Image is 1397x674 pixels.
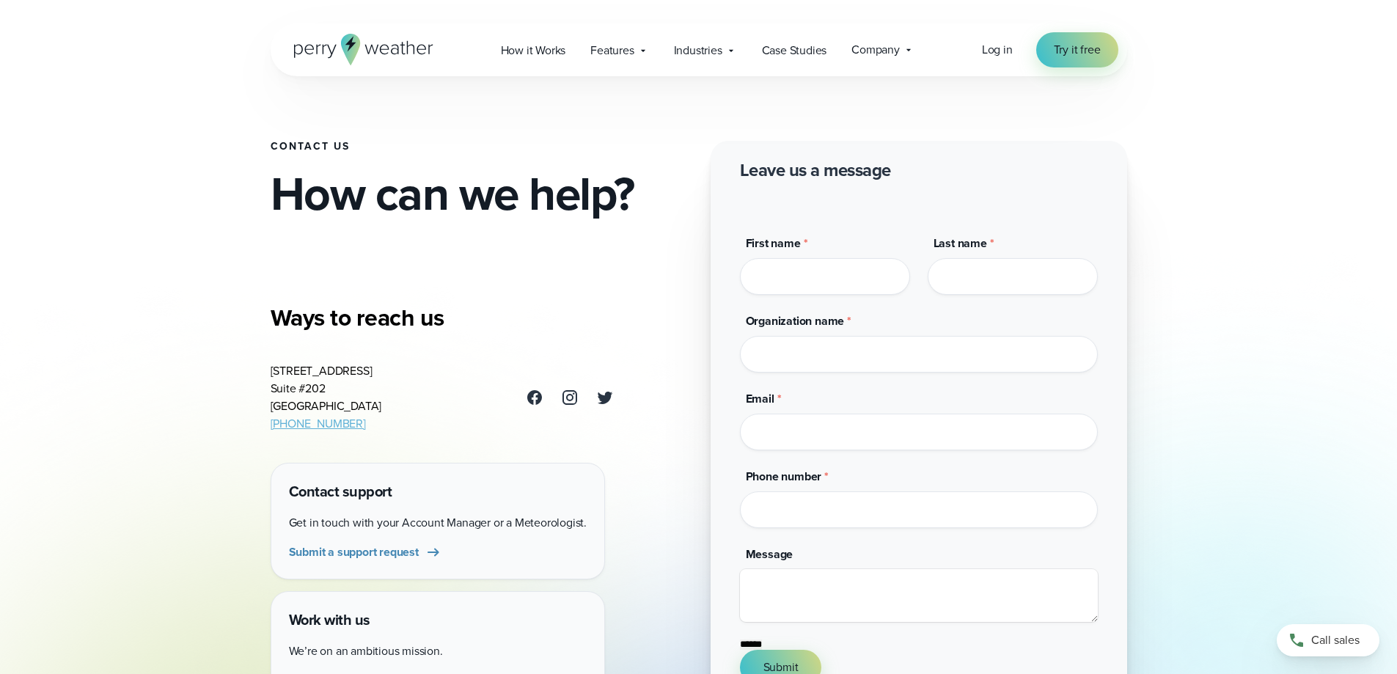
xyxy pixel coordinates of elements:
span: Submit a support request [289,543,419,561]
h4: Contact support [289,481,587,502]
span: Phone number [746,468,822,485]
p: We’re on an ambitious mission. [289,642,587,660]
h2: How can we help? [271,170,687,217]
h1: Contact Us [271,141,687,153]
a: Try it free [1036,32,1118,67]
span: Company [851,41,900,59]
span: How it Works [501,42,566,59]
span: Call sales [1311,631,1360,649]
span: Case Studies [762,42,827,59]
a: How it Works [488,35,579,65]
span: Log in [982,41,1013,58]
a: Call sales [1277,624,1379,656]
a: Log in [982,41,1013,59]
span: Organization name [746,312,845,329]
h3: Ways to reach us [271,303,614,332]
a: Case Studies [749,35,840,65]
address: [STREET_ADDRESS] Suite #202 [GEOGRAPHIC_DATA] [271,362,382,433]
span: Message [746,546,793,563]
a: Submit a support request [289,543,442,561]
span: First name [746,235,801,252]
span: Try it free [1054,41,1101,59]
span: Last name [934,235,987,252]
span: Features [590,42,634,59]
h2: Leave us a message [740,158,891,182]
p: Get in touch with your Account Manager or a Meteorologist. [289,514,587,532]
span: Email [746,390,774,407]
span: Industries [674,42,722,59]
h4: Work with us [289,609,587,631]
a: [PHONE_NUMBER] [271,415,366,432]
